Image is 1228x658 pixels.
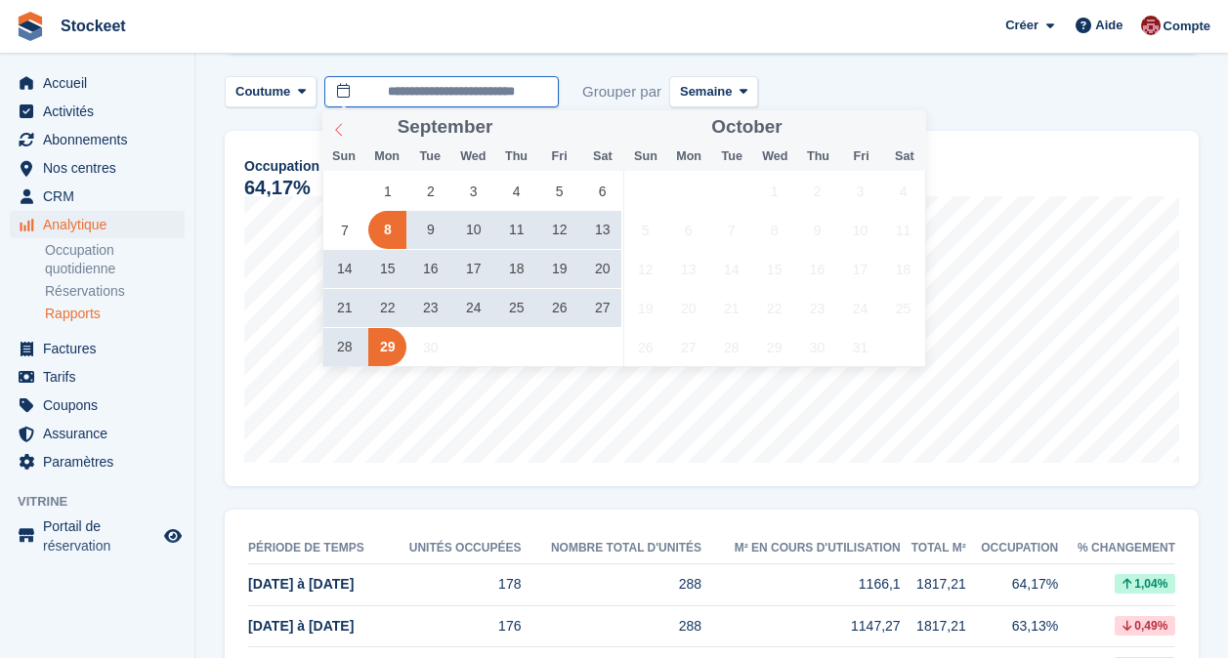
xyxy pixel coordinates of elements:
[1115,616,1175,636] div: 0,49%
[235,82,290,102] span: Coutume
[583,211,621,249] span: September 13, 2025
[387,605,521,647] td: 176
[454,289,492,327] span: September 24, 2025
[521,605,701,647] td: 288
[667,150,710,163] span: Mon
[325,328,363,366] span: September 28, 2025
[45,241,185,278] a: Occupation quotidienne
[45,305,185,323] a: Rapports
[680,82,732,102] span: Semaine
[325,250,363,288] span: September 14, 2025
[712,289,750,327] span: October 21, 2025
[582,76,661,108] span: Grouper par
[966,564,1058,606] td: 64,17%
[365,150,408,163] span: Mon
[10,335,185,362] a: menu
[755,250,793,288] span: October 15, 2025
[454,250,492,288] span: September 17, 2025
[1095,16,1122,35] span: Aide
[712,250,750,288] span: October 14, 2025
[753,150,796,163] span: Wed
[411,172,449,210] span: September 2, 2025
[669,289,707,327] span: October 20, 2025
[10,363,185,391] a: menu
[43,391,160,419] span: Coupons
[368,328,406,366] span: September 29, 2025
[841,172,879,210] span: October 3, 2025
[497,172,535,210] span: September 4, 2025
[411,289,449,327] span: September 23, 2025
[10,69,185,97] a: menu
[901,564,966,606] td: 1817,21
[10,126,185,153] a: menu
[701,533,901,564] th: m² en cours d'utilisation
[368,211,406,249] span: September 8, 2025
[538,150,581,163] span: Fri
[497,250,535,288] span: September 18, 2025
[492,117,554,138] input: Year
[10,420,185,447] a: menu
[840,150,883,163] span: Fri
[966,605,1058,647] td: 63,13%
[43,69,160,97] span: Accueil
[884,172,922,210] span: October 4, 2025
[540,250,578,288] span: September 19, 2025
[883,150,926,163] span: Sat
[10,154,185,182] a: menu
[387,533,521,564] th: Unités occupées
[43,126,160,153] span: Abonnements
[10,98,185,125] a: menu
[626,328,664,366] span: October 26, 2025
[10,391,185,419] a: menu
[43,183,160,210] span: CRM
[884,211,922,249] span: October 11, 2025
[43,363,160,391] span: Tarifs
[669,328,707,366] span: October 27, 2025
[669,211,707,249] span: October 6, 2025
[43,335,160,362] span: Factures
[581,150,624,163] span: Sat
[583,289,621,327] span: September 27, 2025
[325,211,363,249] span: September 7, 2025
[583,250,621,288] span: September 20, 2025
[540,211,578,249] span: September 12, 2025
[796,150,839,163] span: Thu
[841,211,879,249] span: October 10, 2025
[798,211,836,249] span: October 9, 2025
[783,117,844,138] input: Year
[540,172,578,210] span: September 5, 2025
[494,150,537,163] span: Thu
[624,150,667,163] span: Sun
[712,211,750,249] span: October 7, 2025
[16,12,45,41] img: stora-icon-8386f47178a22dfd0bd8f6a31ec36ba5ce8667c1dd55bd0f319d3a0aa187defe.svg
[43,420,160,447] span: Assurance
[711,118,782,137] span: October
[798,172,836,210] span: October 2, 2025
[710,150,753,163] span: Tue
[901,605,966,647] td: 1817,21
[45,282,185,301] a: Réservations
[398,118,493,137] span: September
[248,576,354,592] span: [DATE] à [DATE]
[18,492,194,512] span: Vitrine
[53,10,134,42] a: Stockeet
[669,76,758,108] button: Semaine
[701,605,901,647] td: 1147,27
[411,250,449,288] span: September 16, 2025
[43,516,160,555] span: Portail de réservation
[225,76,317,108] button: Coutume
[10,448,185,475] a: menu
[244,156,319,177] span: Occupation
[701,564,901,606] td: 1166,1
[841,289,879,327] span: October 24, 2025
[841,250,879,288] span: October 17, 2025
[43,448,160,475] span: Paramètres
[755,211,793,249] span: October 8, 2025
[454,172,492,210] span: September 3, 2025
[540,289,578,327] span: September 26, 2025
[408,150,451,163] span: Tue
[626,211,664,249] span: October 5, 2025
[368,172,406,210] span: September 1, 2025
[411,211,449,249] span: September 9, 2025
[43,211,160,238] span: Analytique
